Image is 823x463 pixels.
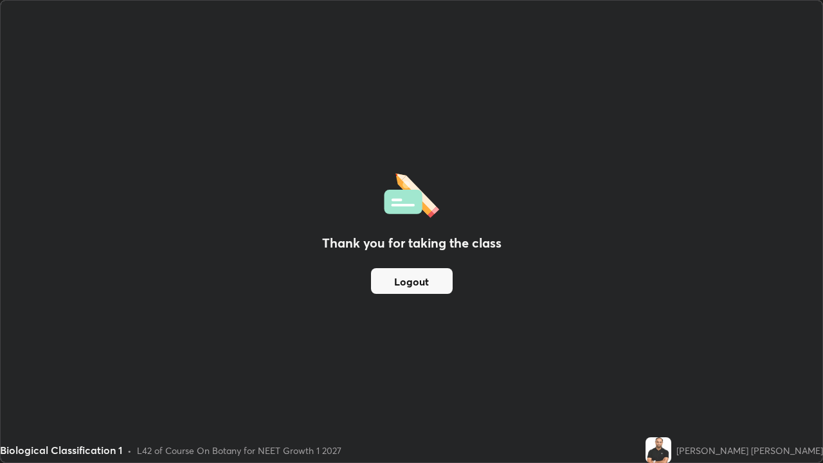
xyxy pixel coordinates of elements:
[322,233,502,253] h2: Thank you for taking the class
[676,444,823,457] div: [PERSON_NAME] [PERSON_NAME]
[127,444,132,457] div: •
[137,444,341,457] div: L42 of Course On Botany for NEET Growth 1 2027
[384,169,439,218] img: offlineFeedback.1438e8b3.svg
[371,268,453,294] button: Logout
[646,437,671,463] img: 0288c81ecca544f6b86d0d2edef7c4db.jpg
